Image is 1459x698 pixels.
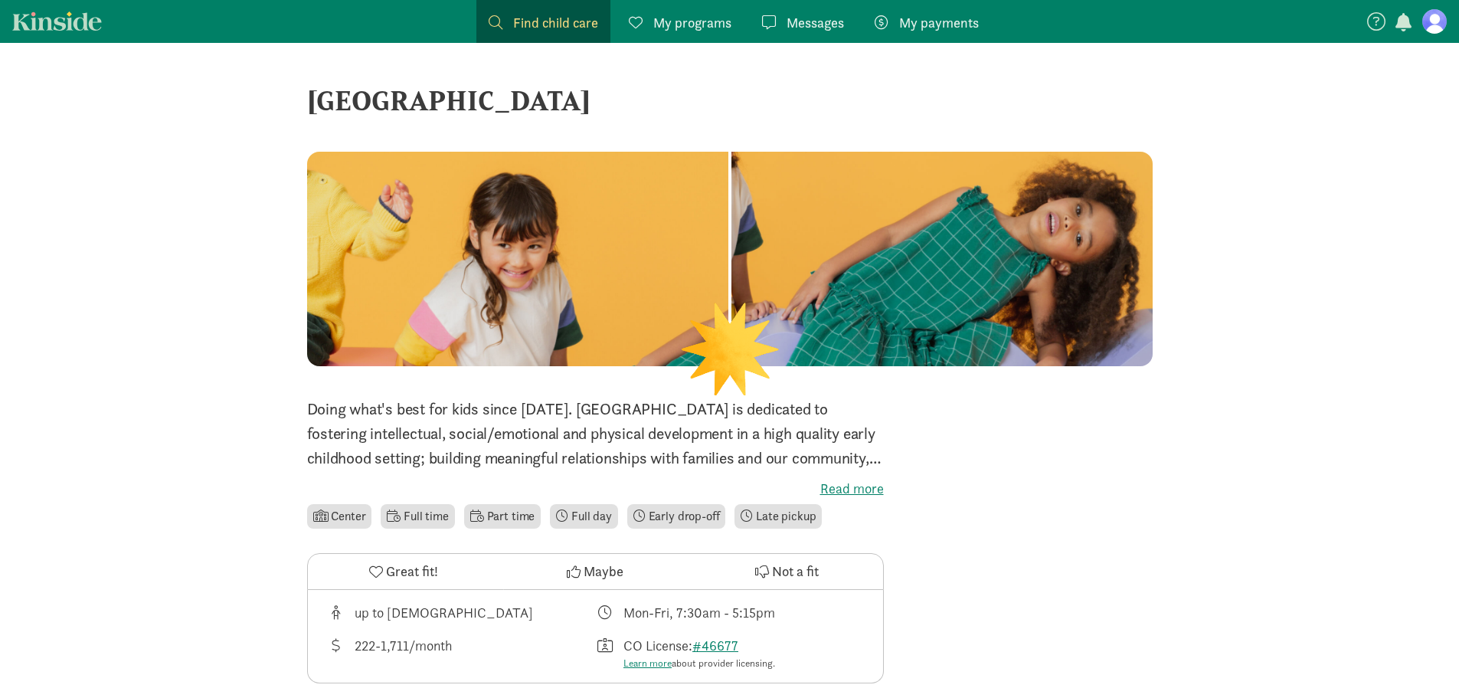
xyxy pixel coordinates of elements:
button: Not a fit [691,554,882,589]
div: 222-1,711/month [355,635,452,671]
div: about provider licensing. [623,656,775,671]
span: My programs [653,12,731,33]
span: Great fit! [386,561,438,582]
div: Average tuition for this program [326,635,596,671]
label: Read more [307,480,884,498]
span: Maybe [584,561,623,582]
span: My payments [899,12,979,33]
button: Great fit! [308,554,499,589]
li: Early drop-off [627,504,726,529]
li: Part time [464,504,541,529]
div: CO License: [623,635,775,671]
a: #46677 [692,637,738,654]
li: Late pickup [734,504,822,529]
div: up to [DEMOGRAPHIC_DATA] [355,602,533,623]
li: Full day [550,504,618,529]
li: Center [307,504,372,529]
p: Doing what's best for kids since [DATE]. [GEOGRAPHIC_DATA] is dedicated to fostering intellectual... [307,397,884,470]
div: [GEOGRAPHIC_DATA] [307,80,1153,121]
button: Maybe [499,554,691,589]
span: Not a fit [772,561,819,582]
a: Kinside [12,11,102,31]
div: Age range for children that this provider cares for [326,602,596,623]
div: Class schedule [595,602,865,623]
span: Messages [787,12,844,33]
span: Find child care [513,12,598,33]
li: Full time [381,504,454,529]
div: Mon-Fri, 7:30am - 5:15pm [623,602,775,623]
a: Learn more [623,657,672,670]
div: License number [595,635,865,671]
